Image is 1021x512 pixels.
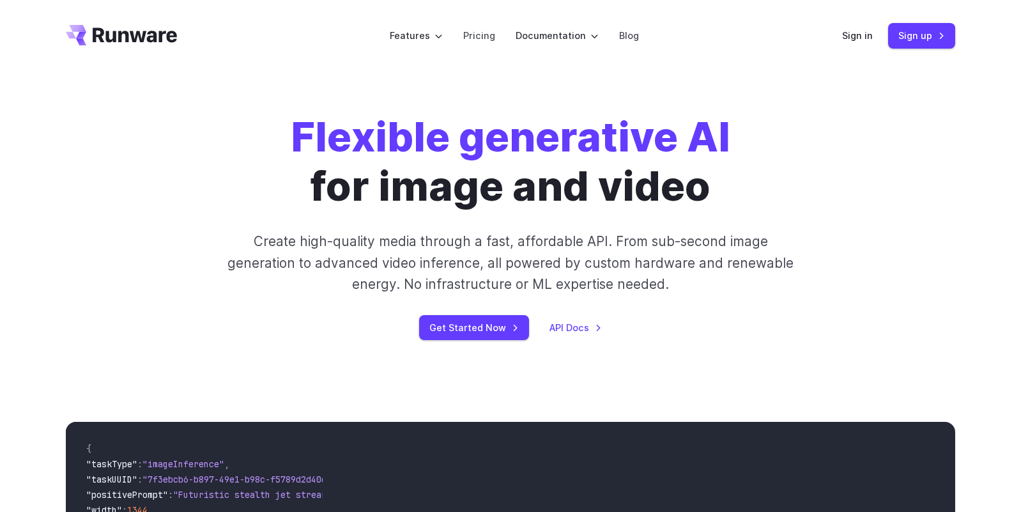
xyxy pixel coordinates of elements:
label: Features [390,28,443,43]
span: "Futuristic stealth jet streaking through a neon-lit cityscape with glowing purple exhaust" [173,489,638,500]
span: : [137,474,142,485]
span: "taskUUID" [86,474,137,485]
span: "7f3ebcb6-b897-49e1-b98c-f5789d2d40d7" [142,474,337,485]
a: Get Started Now [419,315,529,340]
a: Go to / [66,25,177,45]
a: Sign up [888,23,955,48]
label: Documentation [516,28,599,43]
p: Create high-quality media through a fast, affordable API. From sub-second image generation to adv... [226,231,795,295]
a: Blog [619,28,639,43]
strong: Flexible generative AI [291,112,730,161]
span: { [86,443,91,454]
span: : [137,458,142,470]
span: : [168,489,173,500]
a: API Docs [549,320,602,335]
h1: for image and video [291,112,730,210]
span: "positivePrompt" [86,489,168,500]
a: Sign in [842,28,873,43]
span: , [224,458,229,470]
span: "imageInference" [142,458,224,470]
span: "taskType" [86,458,137,470]
a: Pricing [463,28,495,43]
